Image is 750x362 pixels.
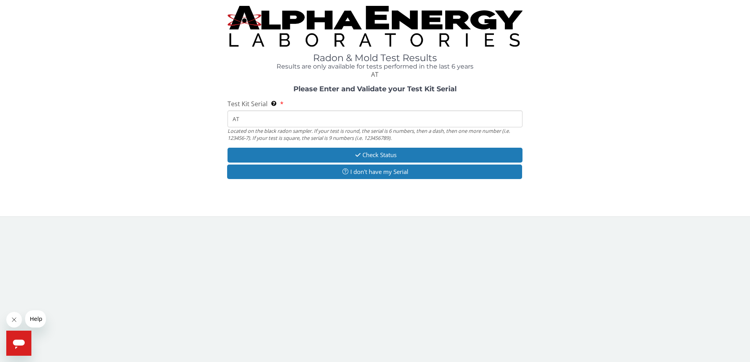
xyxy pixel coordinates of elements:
button: Check Status [228,148,523,162]
span: AT [371,70,379,79]
img: TightCrop.jpg [228,6,523,47]
iframe: Message from company [25,310,46,328]
iframe: Close message [6,312,22,328]
h4: Results are only available for tests performed in the last 6 years [228,63,523,70]
div: Located on the black radon sampler. If your test is round, the serial is 6 numbers, then a dash, ... [228,127,523,142]
h1: Radon & Mold Test Results [228,53,523,63]
iframe: Button to launch messaging window [6,331,31,356]
strong: Please Enter and Validate your Test Kit Serial [293,85,457,93]
button: I don't have my Serial [227,165,522,179]
span: Test Kit Serial [228,100,268,108]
